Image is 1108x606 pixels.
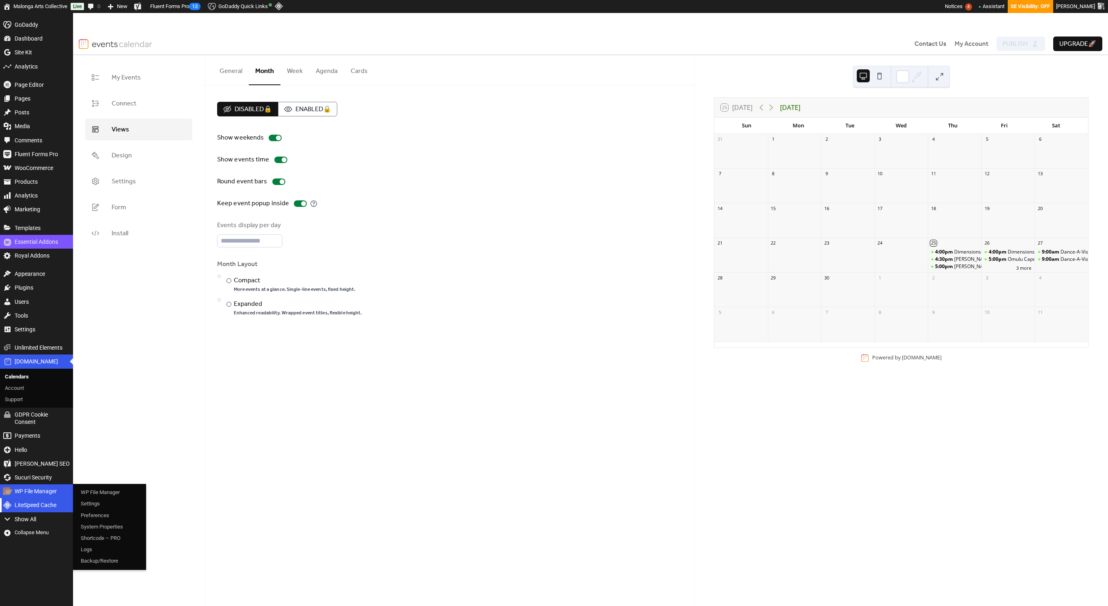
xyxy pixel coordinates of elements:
[75,544,146,555] a: Logs
[85,92,192,114] a: Connect
[824,118,875,134] div: Tue
[1059,39,1096,49] span: Upgrade 🚀
[930,136,936,142] div: 4
[989,256,1008,263] span: 5:00pm
[75,498,146,509] a: Settings
[875,118,927,134] div: Wed
[85,196,192,218] a: Form
[234,310,362,316] div: Enhanced readability. Wrapped event titles, flexible height.
[1037,205,1043,211] div: 20
[112,151,132,161] span: Design
[1042,249,1061,256] span: 9:00am
[981,249,1035,256] div: Dimensions Dance
[823,205,830,211] div: 16
[112,99,136,109] span: Connect
[928,249,981,256] div: Dimensions Dance
[877,171,883,177] div: 10
[234,286,356,293] div: More events at a glance. Single-line events, fixed height.
[75,510,146,521] a: Preferences
[721,118,772,134] div: Sun
[75,487,146,498] a: WP File Manager
[935,249,954,256] span: 4:00pm
[823,275,830,281] div: 30
[234,299,360,309] div: Expanded
[1053,37,1102,51] button: Upgrade🚀
[928,256,981,263] div: Carla Service
[989,249,1008,256] span: 4:00pm
[217,298,221,302] input: ​ExpandedEnhanced readability. Wrapped event titles, flexible height.
[930,171,936,177] div: 11
[1037,309,1043,315] div: 11
[112,177,136,187] span: Settings
[955,39,988,49] a: My Account
[914,39,946,49] span: Contact Us
[770,240,776,246] div: 22
[717,240,723,246] div: 21
[717,171,723,177] div: 7
[877,275,883,281] div: 1
[770,171,776,177] div: 8
[217,133,264,143] div: Show weekends
[85,170,192,192] a: Settings
[984,205,990,211] div: 19
[770,136,776,142] div: 1
[112,229,128,239] span: Install
[1035,256,1088,263] div: Dance-A-Vision
[1035,249,1088,256] div: Dance-A-Vision
[877,136,883,142] div: 3
[217,199,289,208] div: Keep event popup inside
[823,240,830,246] div: 23
[984,136,990,142] div: 5
[717,309,723,315] div: 5
[85,222,192,244] a: Install
[85,144,192,166] a: Design
[954,263,992,270] div: [PERSON_NAME]
[75,533,146,544] a: Shortcode – PRO
[770,205,776,211] div: 15
[234,276,354,286] div: Compact
[217,260,680,269] div: Month Layout
[954,249,997,256] div: Dimensions Dance
[249,54,280,85] button: Month
[217,275,221,279] input: ​CompactMore events at a glance. Single-line events, fixed height.
[902,354,942,361] a: [DOMAIN_NAME]
[717,136,723,142] div: 31
[217,221,281,230] div: Events display per day
[75,555,146,567] a: Backup/Restore
[984,171,990,177] div: 12
[85,118,192,140] a: Views
[1037,136,1043,142] div: 6
[930,205,936,211] div: 18
[112,73,141,83] span: My Events
[1030,118,1082,134] div: Sat
[984,240,990,246] div: 26
[877,309,883,315] div: 8
[770,309,776,315] div: 6
[780,103,800,112] div: [DATE]
[717,275,723,281] div: 28
[823,136,830,142] div: 2
[79,39,88,49] img: logo
[935,263,954,270] span: 5:00pm
[872,354,942,361] div: Powered by
[930,275,936,281] div: 2
[877,205,883,211] div: 17
[112,125,129,135] span: Views
[981,256,1035,263] div: Omulu Capoeira
[823,171,830,177] div: 9
[984,309,990,315] div: 10
[935,256,954,263] span: 4:30pm
[213,54,249,84] button: General
[772,118,824,134] div: Mon
[1042,256,1061,263] span: 9:00am
[92,39,153,49] img: logotype
[75,521,146,533] a: System Properties
[1008,249,1050,256] div: Dimensions Dance
[85,67,192,88] a: My Events
[344,54,374,84] button: Cards
[930,309,936,315] div: 9
[1013,263,1035,271] button: 3 more
[954,256,992,263] div: [PERSON_NAME]
[979,118,1030,134] div: Fri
